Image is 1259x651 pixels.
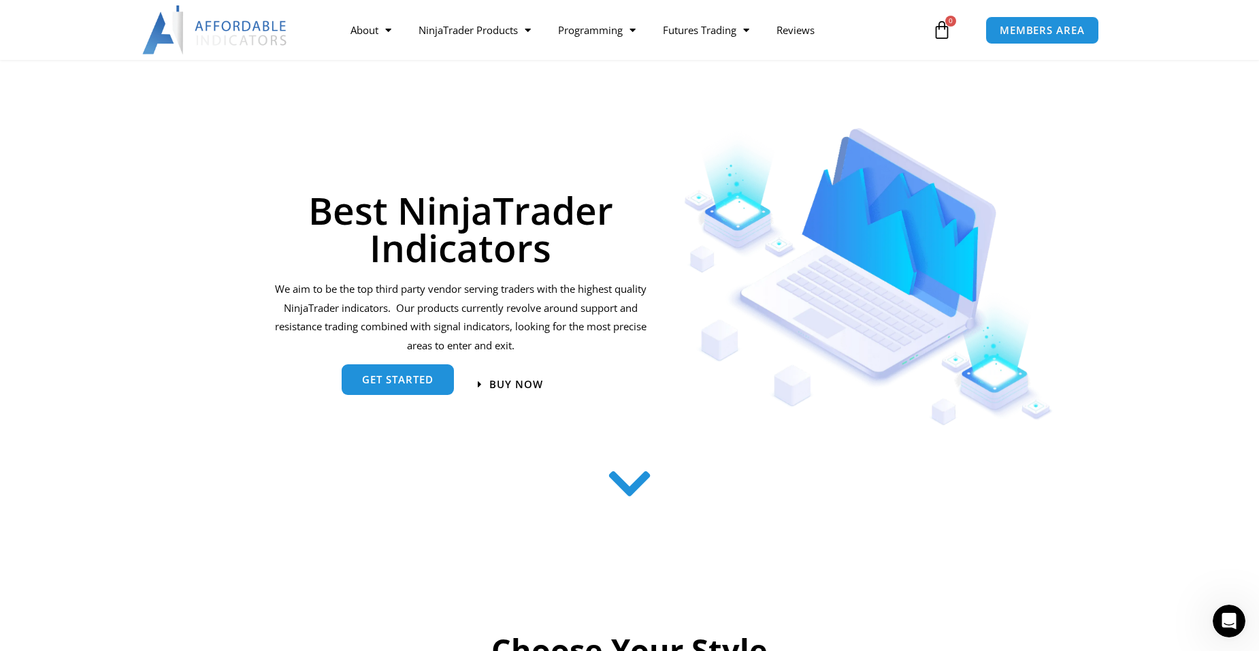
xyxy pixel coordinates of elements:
[1000,25,1085,35] span: MEMBERS AREA
[272,191,649,266] h1: Best NinjaTrader Indicators
[649,14,763,46] a: Futures Trading
[337,14,929,46] nav: Menu
[337,14,405,46] a: About
[912,10,972,50] a: 0
[763,14,828,46] a: Reviews
[362,375,434,385] span: get started
[272,280,649,355] p: We aim to be the top third party vendor serving traders with the highest quality NinjaTrader indi...
[342,364,454,395] a: get started
[1213,605,1245,637] iframe: Intercom live chat
[489,379,543,390] span: Buy now
[684,128,1053,426] img: Indicators 1 | Affordable Indicators – NinjaTrader
[544,14,649,46] a: Programming
[142,5,289,54] img: LogoAI | Affordable Indicators – NinjaTrader
[478,379,543,390] a: Buy now
[945,16,956,27] span: 0
[405,14,544,46] a: NinjaTrader Products
[985,16,1099,44] a: MEMBERS AREA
